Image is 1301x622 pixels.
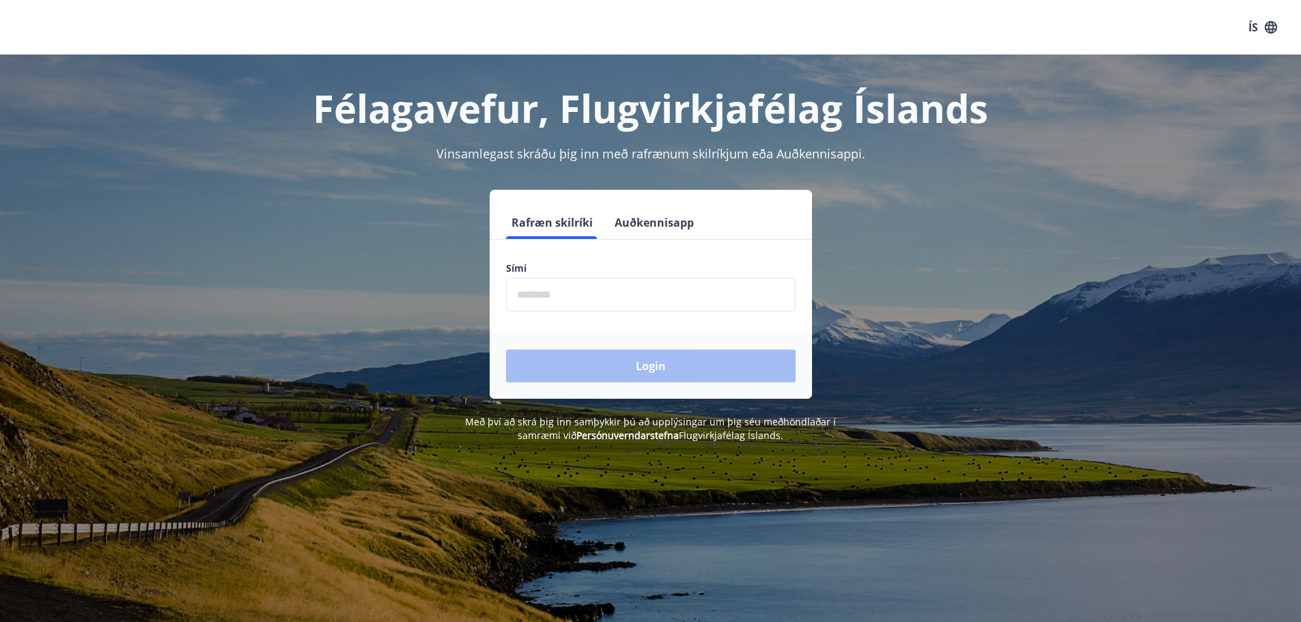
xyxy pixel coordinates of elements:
[465,415,836,442] span: Með því að skrá þig inn samþykkir þú að upplýsingar um þig séu meðhöndlaðar í samræmi við Flugvir...
[576,429,679,442] a: Persónuverndarstefna
[176,82,1126,134] h1: Félagavefur, Flugvirkjafélag Íslands
[1241,15,1285,40] button: ÍS
[506,206,598,239] button: Rafræn skilríki
[436,145,865,162] span: Vinsamlegast skráðu þig inn með rafrænum skilríkjum eða Auðkennisappi.
[609,206,699,239] button: Auðkennisapp
[506,261,796,275] label: Sími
